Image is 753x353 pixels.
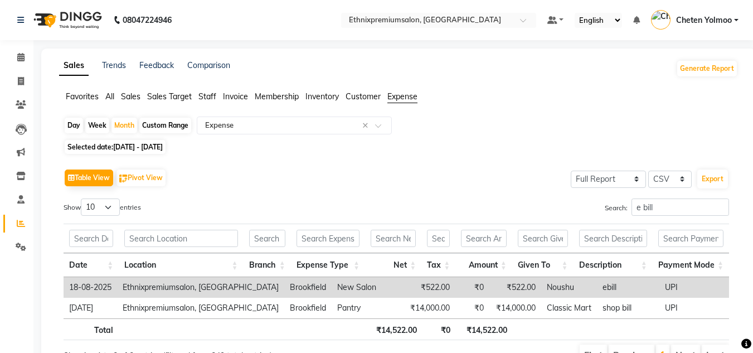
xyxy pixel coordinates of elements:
[111,118,137,133] div: Month
[677,61,737,76] button: Generate Report
[255,91,299,101] span: Membership
[81,199,120,216] select: Showentries
[64,277,117,298] td: 18-08-2025
[119,253,243,277] th: Location: activate to sort column ascending
[66,91,99,101] span: Favorites
[631,199,729,216] input: Search:
[139,118,191,133] div: Custom Range
[574,253,653,277] th: Description: activate to sort column ascending
[455,253,512,277] th: Amount: activate to sort column ascending
[121,91,140,101] span: Sales
[427,230,450,247] input: Search Tax
[116,170,166,186] button: Pivot View
[366,318,423,340] th: ₹14,522.00
[332,277,404,298] td: New Salon
[297,230,360,247] input: Search Expense Type
[422,318,456,340] th: ₹0
[65,118,83,133] div: Day
[421,253,455,277] th: Tax: activate to sort column ascending
[28,4,105,36] img: logo
[676,14,732,26] span: Cheten Yolmoo
[113,143,163,151] span: [DATE] - [DATE]
[223,91,248,101] span: Invoice
[105,91,114,101] span: All
[85,118,109,133] div: Week
[597,277,659,298] td: ebill
[284,298,332,318] td: Brookfield
[64,199,141,216] label: Show entries
[579,230,647,247] input: Search Description
[404,298,455,318] td: ₹14,000.00
[119,175,128,183] img: pivot.png
[365,253,421,277] th: Net: activate to sort column ascending
[284,277,332,298] td: Brookfield
[659,277,736,298] td: UPI
[541,298,597,318] td: Classic Mart
[456,318,513,340] th: ₹14,522.00
[249,230,285,247] input: Search Branch
[332,298,404,318] td: Pantry
[489,298,541,318] td: ₹14,000.00
[124,230,237,247] input: Search Location
[362,120,372,132] span: Clear all
[65,140,166,154] span: Selected date:
[651,10,671,30] img: Cheten Yolmoo
[147,91,192,101] span: Sales Target
[489,277,541,298] td: ₹522.00
[461,230,506,247] input: Search Amount
[64,253,119,277] th: Date: activate to sort column ascending
[117,277,284,298] td: Ethnixpremiumsalon, [GEOGRAPHIC_DATA]
[64,298,117,318] td: [DATE]
[605,199,729,216] label: Search:
[455,277,489,298] td: ₹0
[244,253,291,277] th: Branch: activate to sort column ascending
[65,170,113,186] button: Table View
[59,56,89,76] a: Sales
[102,60,126,70] a: Trends
[139,60,174,70] a: Feedback
[346,91,381,101] span: Customer
[512,253,574,277] th: Given To: activate to sort column ascending
[117,298,284,318] td: Ethnixpremiumsalon, [GEOGRAPHIC_DATA]
[404,277,455,298] td: ₹522.00
[187,60,230,70] a: Comparison
[64,318,119,340] th: Total
[69,230,113,247] input: Search Date
[455,298,489,318] td: ₹0
[697,170,728,188] button: Export
[659,298,736,318] td: UPI
[518,230,568,247] input: Search Given To
[198,91,216,101] span: Staff
[653,253,729,277] th: Payment Mode: activate to sort column ascending
[371,230,416,247] input: Search Net
[658,230,723,247] input: Search Payment Mode
[291,253,365,277] th: Expense Type: activate to sort column ascending
[597,298,659,318] td: shop bill
[123,4,172,36] b: 08047224946
[387,91,417,101] span: Expense
[305,91,339,101] span: Inventory
[541,277,597,298] td: Noushu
